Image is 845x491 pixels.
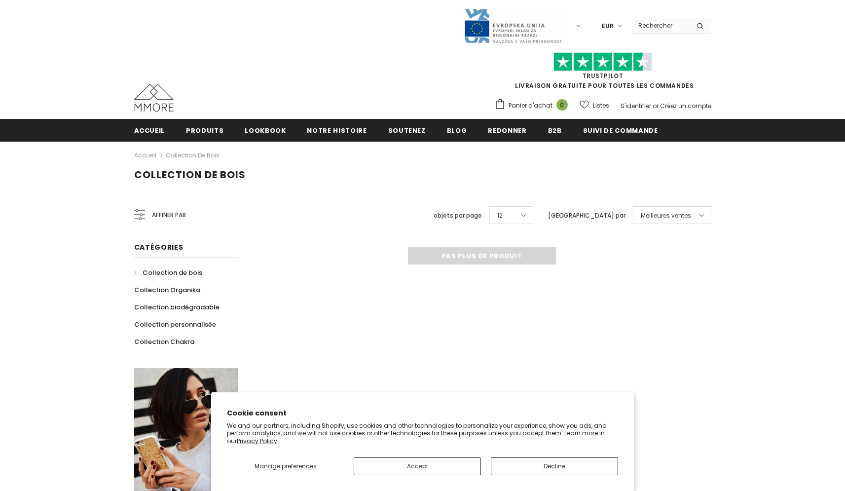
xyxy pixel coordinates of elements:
[641,211,691,221] span: Meilleures ventes
[497,211,503,221] span: 12
[134,281,200,299] a: Collection Organika
[632,18,689,33] input: Search Site
[354,457,481,475] button: Accept
[307,119,367,141] a: Notre histoire
[166,151,220,159] a: Collection de bois
[488,126,526,135] span: Redonner
[580,97,609,114] a: Listes
[488,119,526,141] a: Redonner
[583,119,658,141] a: Suivi de commande
[227,408,618,418] h2: Cookie consent
[134,84,174,112] img: Cas MMORE
[186,119,223,141] a: Produits
[237,437,277,445] a: Privacy Policy
[134,333,194,350] a: Collection Chakra
[548,126,562,135] span: B2B
[134,337,194,346] span: Collection Chakra
[245,126,286,135] span: Lookbook
[134,302,220,312] span: Collection biodégradable
[621,102,651,110] a: S'identifier
[134,150,156,161] a: Accueil
[134,320,216,329] span: Collection personnalisée
[509,101,552,111] span: Panier d'achat
[143,268,202,277] span: Collection de bois
[464,8,562,44] img: Javni Razpis
[593,101,609,111] span: Listes
[134,299,220,316] a: Collection biodégradable
[495,98,573,113] a: Panier d'achat 0
[134,242,184,252] span: Catégories
[152,210,186,221] span: Affiner par
[583,72,624,80] a: TrustPilot
[227,457,344,475] button: Manage preferences
[495,57,711,90] span: LIVRAISON GRATUITE POUR TOUTES LES COMMANDES
[388,126,426,135] span: soutenez
[434,211,482,221] label: objets par page
[583,126,658,135] span: Suivi de commande
[553,52,652,72] img: Faites confiance aux étoiles pilotes
[447,126,467,135] span: Blog
[245,119,286,141] a: Lookbook
[186,126,223,135] span: Produits
[134,168,246,182] span: Collection de bois
[307,126,367,135] span: Notre histoire
[602,21,614,31] span: EUR
[134,316,216,333] a: Collection personnalisée
[464,21,562,30] a: Javni Razpis
[548,211,625,221] label: [GEOGRAPHIC_DATA] par
[255,462,317,470] span: Manage preferences
[653,102,659,110] span: or
[447,119,467,141] a: Blog
[548,119,562,141] a: B2B
[660,102,711,110] a: Créez un compte
[134,126,165,135] span: Accueil
[134,119,165,141] a: Accueil
[556,99,568,111] span: 0
[227,422,618,445] p: We and our partners, including Shopify, use cookies and other technologies to personalize your ex...
[134,264,202,281] a: Collection de bois
[134,285,200,295] span: Collection Organika
[491,457,618,475] button: Decline
[388,119,426,141] a: soutenez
